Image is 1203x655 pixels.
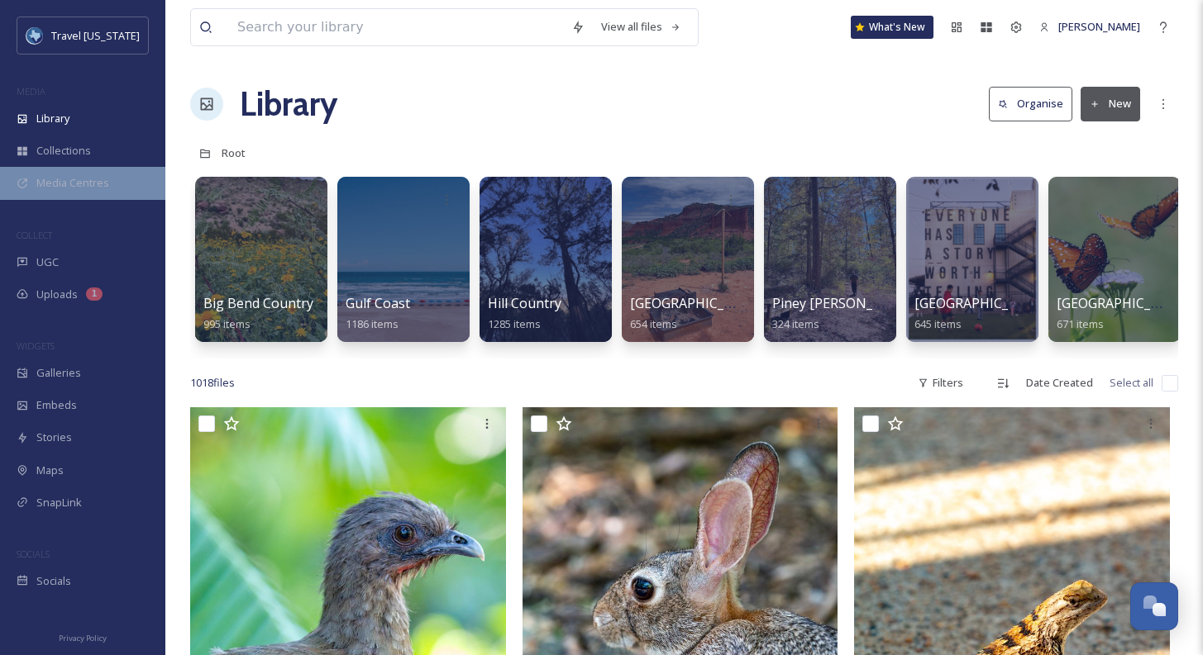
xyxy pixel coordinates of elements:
a: Library [240,79,337,129]
span: MEDIA [17,85,45,97]
span: [PERSON_NAME] [1058,19,1140,34]
span: 1285 items [488,316,541,331]
span: 1018 file s [190,375,235,391]
span: [GEOGRAPHIC_DATA] [630,294,763,312]
span: COLLECT [17,229,52,241]
button: Organise [989,87,1072,121]
a: [GEOGRAPHIC_DATA]654 items [630,296,763,331]
a: Piney [PERSON_NAME]324 items [772,296,915,331]
span: Stories [36,430,72,445]
span: SOCIALS [17,548,50,560]
a: What's New [851,16,933,39]
a: Gulf Coast1186 items [346,296,410,331]
span: Travel [US_STATE] [51,28,140,43]
span: Socials [36,573,71,589]
span: Hill Country [488,294,561,312]
a: Privacy Policy [59,627,107,647]
span: UGC [36,254,59,270]
a: Root [222,143,246,163]
span: Select all [1110,375,1153,391]
a: [PERSON_NAME] [1031,11,1148,43]
span: Library [36,111,69,126]
span: Piney [PERSON_NAME] [772,294,915,312]
a: Organise [989,87,1081,121]
span: 1186 items [346,316,399,331]
button: New [1081,87,1140,121]
span: Uploads [36,287,78,302]
span: Big Bend Country [203,294,313,312]
span: Privacy Policy [59,633,107,643]
span: 671 items [1057,316,1104,331]
img: images%20%281%29.jpeg [26,27,43,44]
span: Gulf Coast [346,294,410,312]
div: 1 [86,287,103,301]
a: View all files [593,11,690,43]
span: Media Centres [36,175,109,191]
span: Embeds [36,397,77,413]
span: 645 items [914,316,962,331]
span: SnapLink [36,495,82,510]
span: [GEOGRAPHIC_DATA] [914,294,1048,312]
div: Filters [909,367,971,399]
input: Search your library [229,9,563,45]
span: Collections [36,143,91,159]
div: Date Created [1018,367,1101,399]
span: Maps [36,463,64,478]
a: Big Bend Country995 items [203,296,313,331]
span: 654 items [630,316,677,331]
span: 995 items [203,316,251,331]
a: [GEOGRAPHIC_DATA]645 items [914,296,1048,331]
span: 324 items [772,316,819,331]
button: Open Chat [1130,582,1178,630]
span: WIDGETS [17,339,55,352]
span: Root [222,145,246,160]
a: Hill Country1285 items [488,296,561,331]
span: Galleries [36,365,81,381]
